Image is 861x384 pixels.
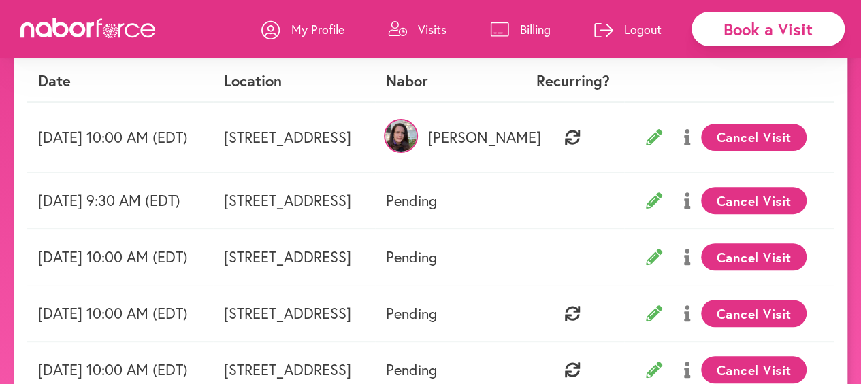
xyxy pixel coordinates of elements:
button: Cancel Visit [701,243,807,270]
p: Visits [418,21,446,37]
td: [STREET_ADDRESS] [213,285,374,342]
a: Billing [490,9,551,50]
p: Logout [624,21,662,37]
td: [DATE] 10:00 AM (EDT) [27,285,213,342]
a: My Profile [261,9,344,50]
th: Recurring? [521,61,624,101]
p: My Profile [291,21,344,37]
p: [PERSON_NAME] [386,128,510,146]
div: Book a Visit [692,12,845,46]
td: Pending [375,285,521,342]
td: Pending [375,173,521,229]
th: Date [27,61,213,101]
td: [STREET_ADDRESS] [213,229,374,285]
p: Billing [520,21,551,37]
td: [DATE] 10:00 AM (EDT) [27,102,213,173]
td: [DATE] 10:00 AM (EDT) [27,229,213,285]
th: Nabor [375,61,521,101]
td: Pending [375,229,521,285]
td: [DATE] 9:30 AM (EDT) [27,173,213,229]
th: Location [213,61,374,101]
button: Cancel Visit [701,124,807,151]
button: Cancel Visit [701,187,807,214]
td: [STREET_ADDRESS] [213,102,374,173]
button: Cancel Visit [701,356,807,383]
a: Logout [594,9,662,50]
td: [STREET_ADDRESS] [213,173,374,229]
button: Cancel Visit [701,300,807,327]
a: Visits [388,9,446,50]
img: 4cWaKVb6SGGPiMcssHrA [384,119,418,153]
